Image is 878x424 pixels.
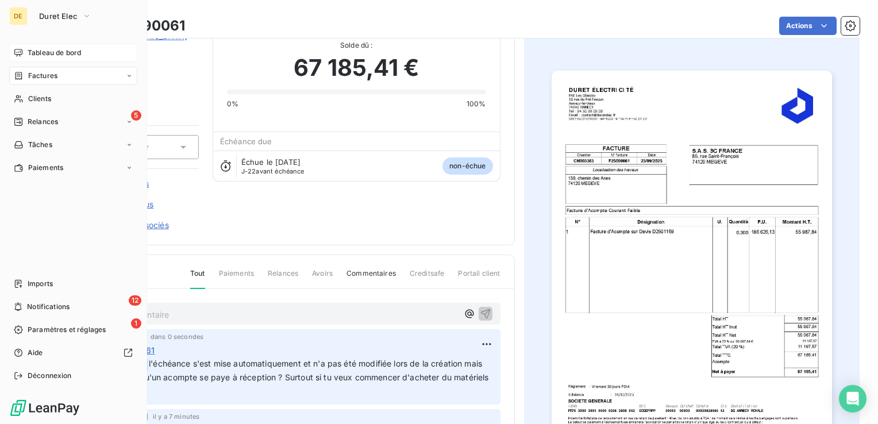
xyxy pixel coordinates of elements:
[346,268,396,288] span: Commentaires
[39,11,78,21] span: Duret Elec
[153,413,199,420] span: il y a 7 minutes
[129,295,141,306] span: 12
[241,157,301,167] span: Échue le [DATE]
[442,157,492,175] span: non-échue
[458,268,500,288] span: Portail client
[219,268,254,288] span: Paiements
[220,137,272,146] span: Échéance due
[28,71,57,81] span: Factures
[227,40,486,51] span: Solde dû :
[9,7,28,25] div: DE
[28,140,52,150] span: Tâches
[9,344,137,362] a: Aide
[28,348,43,358] span: Aide
[227,99,238,109] span: 0%
[76,359,491,395] span: l'échéance s'est mise automatiquement et n'a pas été modifiée lors de la création mais on est d'a...
[28,279,53,289] span: Imports
[839,385,867,413] div: Open Intercom Messenger
[312,268,333,288] span: Avoirs
[28,325,106,335] span: Paramètres et réglages
[151,333,203,340] span: dans 0 secondes
[131,318,141,329] span: 1
[467,99,486,109] span: 100%
[28,371,72,381] span: Déconnexion
[268,268,298,288] span: Relances
[27,302,70,312] span: Notifications
[28,94,51,104] span: Clients
[241,167,256,175] span: J-22
[28,163,63,173] span: Paiements
[779,17,837,35] button: Actions
[9,399,80,417] img: Logo LeanPay
[294,51,419,85] span: 67 185,41 €
[28,117,58,127] span: Relances
[410,268,445,288] span: Creditsafe
[241,168,305,175] span: avant échéance
[190,268,205,289] span: Tout
[131,110,141,121] span: 5
[28,48,81,58] span: Tableau de bord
